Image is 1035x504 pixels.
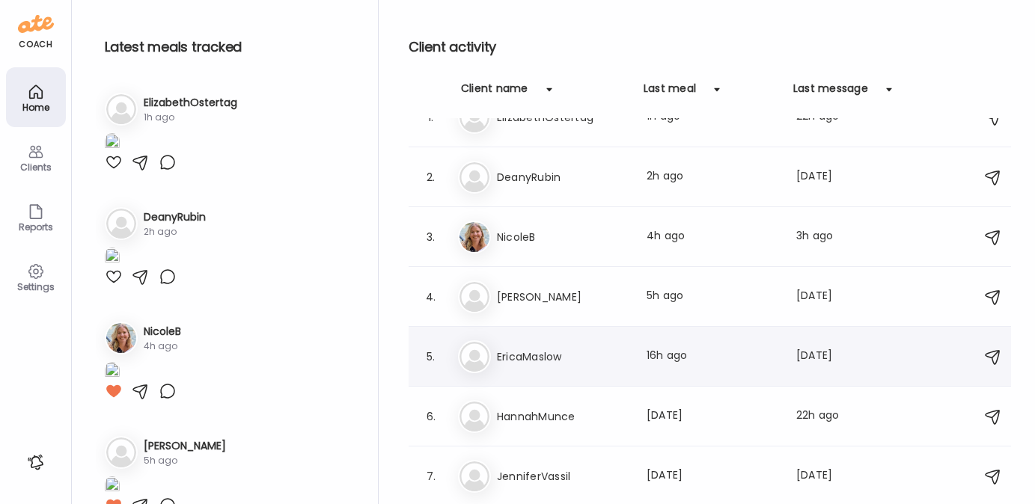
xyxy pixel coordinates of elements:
[497,348,629,366] h3: EricaMaslow
[105,36,354,58] h2: Latest meals tracked
[144,209,206,225] h3: DeanyRubin
[422,288,440,306] div: 4.
[497,467,629,485] h3: JenniferVassil
[460,342,489,372] img: bg-avatar-default.svg
[422,228,440,246] div: 3.
[497,408,629,425] h3: HannahMunce
[106,323,136,353] img: avatars%2FkkLrUY8seuY0oYXoW3rrIxSZDCE3
[497,228,629,246] h3: NicoleB
[106,437,136,467] img: bg-avatar-default.svg
[144,111,237,124] div: 1h ago
[647,467,778,485] div: [DATE]
[497,168,629,186] h3: DeanyRubin
[9,162,63,172] div: Clients
[422,168,440,186] div: 2.
[144,454,226,467] div: 5h ago
[461,81,528,105] div: Client name
[9,222,63,232] div: Reports
[796,168,855,186] div: [DATE]
[18,12,54,36] img: ate
[144,225,206,239] div: 2h ago
[422,348,440,366] div: 5.
[106,94,136,124] img: bg-avatar-default.svg
[144,438,226,454] h3: [PERSON_NAME]
[460,402,489,431] img: bg-avatar-default.svg
[460,282,489,312] img: bg-avatar-default.svg
[9,102,63,112] div: Home
[647,228,778,246] div: 4h ago
[19,38,52,51] div: coach
[796,228,855,246] div: 3h ago
[497,288,629,306] h3: [PERSON_NAME]
[796,408,855,425] div: 22h ago
[144,324,181,339] h3: NicoleB
[144,339,181,353] div: 4h ago
[422,408,440,425] div: 6.
[460,162,489,192] img: bg-avatar-default.svg
[105,133,120,153] img: images%2Fdbjthrfo9Dc3sGIpJW43CSl6rrT2%2FI2WZfqpH4XkPOrY8eNlK%2FHicPIAPsln1jJ1evsNIC_1080
[106,209,136,239] img: bg-avatar-default.svg
[105,248,120,268] img: images%2FT4hpSHujikNuuNlp83B0WiiAjC52%2FpiVTK6OIu4z73ZRWqftJ%2Ft76rzsvpYQbKgLubyWuY_1080
[460,222,489,252] img: avatars%2FkkLrUY8seuY0oYXoW3rrIxSZDCE3
[422,467,440,485] div: 7.
[796,288,855,306] div: [DATE]
[647,348,778,366] div: 16h ago
[647,168,778,186] div: 2h ago
[796,348,855,366] div: [DATE]
[409,36,1011,58] h2: Client activity
[647,288,778,306] div: 5h ago
[144,95,237,111] h3: ElizabethOstertag
[9,282,63,292] div: Settings
[105,362,120,382] img: images%2FkkLrUY8seuY0oYXoW3rrIxSZDCE3%2F29qjwAqzz8PjnDl6Ioen%2FapkqeOi4gJks6PixtFUM_1080
[460,461,489,491] img: bg-avatar-default.svg
[644,81,696,105] div: Last meal
[796,467,855,485] div: [DATE]
[105,476,120,497] img: images%2Fvrxxq8hx67gXpjBZ45R0tDyoZHb2%2FjyR6mHSTcHLuxjWQ5GFy%2FPt41L35VOISjOMTqcNar_1080
[647,408,778,425] div: [DATE]
[793,81,868,105] div: Last message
